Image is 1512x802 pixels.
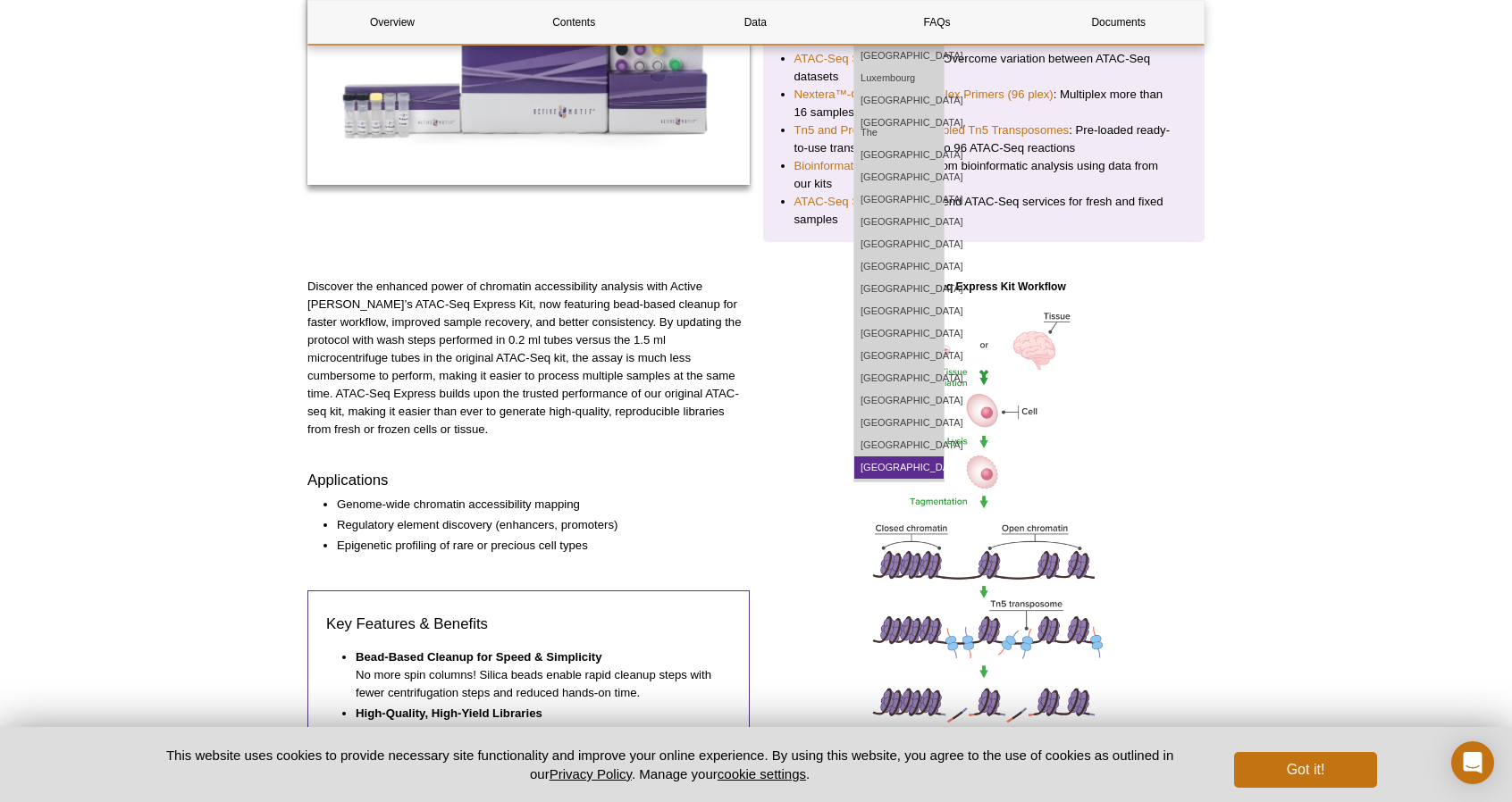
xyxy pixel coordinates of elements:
[794,157,1174,193] li: : Custom bioinformatic analysis using data from our kits
[794,121,1174,157] li: : Pre-loaded ready-to-use transposomes for up to 96 ATAC-Seq reactions
[337,516,732,534] li: Regulatory element discovery (enhancers, promoters)
[307,470,750,491] h3: Applications
[902,280,1066,293] strong: ATAC-Seq Express Kit Workflow
[794,50,937,68] a: ATAC-Seq Spike-In Control
[854,412,944,434] a: [GEOGRAPHIC_DATA]
[794,86,1054,104] a: Nextera™-Compatible Multiplex Primers (96 plex)
[794,193,1174,229] li: : End-to-end ATAC-Seq services for fresh and fixed samples
[854,211,944,233] a: [GEOGRAPHIC_DATA]
[326,614,731,635] h3: Key Features & Benefits
[854,367,944,389] a: [GEOGRAPHIC_DATA]
[794,50,1174,86] li: : Overcome variation between ATAC-Seq datasets
[671,1,839,44] a: Data
[854,144,944,166] a: [GEOGRAPHIC_DATA]
[794,157,911,175] a: Bioinformatic Services
[854,434,944,456] a: [GEOGRAPHIC_DATA]
[135,746,1205,783] p: This website uses cookies to provide necessary site functionality and improve your online experie...
[854,345,944,367] a: [GEOGRAPHIC_DATA]
[307,278,750,439] p: Discover the enhanced power of chromatin accessibility analysis with Active [PERSON_NAME]’s ATAC-...
[854,300,944,322] a: [GEOGRAPHIC_DATA]
[337,537,732,555] li: Epigenetic profiling of rare or precious cell types
[854,188,944,211] a: [GEOGRAPHIC_DATA]
[356,706,542,720] strong: High-Quality, High-Yield Libraries
[854,67,944,89] a: Luxembourg
[854,112,944,144] a: [GEOGRAPHIC_DATA], The
[854,166,944,188] a: [GEOGRAPHIC_DATA]
[854,278,944,300] a: [GEOGRAPHIC_DATA]
[337,496,732,514] li: Genome-wide chromatin accessibility mapping
[308,1,476,44] a: Overview
[356,650,602,664] strong: Bead-Based Cleanup for Speed & Simplicity
[853,1,1021,44] a: FAQs
[854,255,944,278] a: [GEOGRAPHIC_DATA]
[550,766,632,781] a: Privacy Policy
[794,121,1070,139] a: Tn5 and Pre-indexed Assembled Tn5 Transposomes
[854,389,944,412] a: [GEOGRAPHIC_DATA]
[854,233,944,255] a: [GEOGRAPHIC_DATA]
[718,766,806,781] button: cookie settings
[854,456,944,479] a: [GEOGRAPHIC_DATA]
[794,193,897,211] a: ATAC-Seq Services
[1035,1,1203,44] a: Documents
[854,89,944,112] a: [GEOGRAPHIC_DATA]
[490,1,658,44] a: Contents
[356,648,713,702] li: No more spin columns! Silica beads enable rapid cleanup steps with fewer centrifugation steps and...
[794,86,1174,121] li: : Multiplex more than 16 samples
[1451,741,1494,784] div: Open Intercom Messenger
[356,705,713,758] li: Silica bead-based DNA recovery enhances sensitivity and data quality across a range of input amou...
[854,45,944,67] a: [GEOGRAPHIC_DATA]
[1234,752,1377,788] button: Got it!
[854,322,944,345] a: [GEOGRAPHIC_DATA]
